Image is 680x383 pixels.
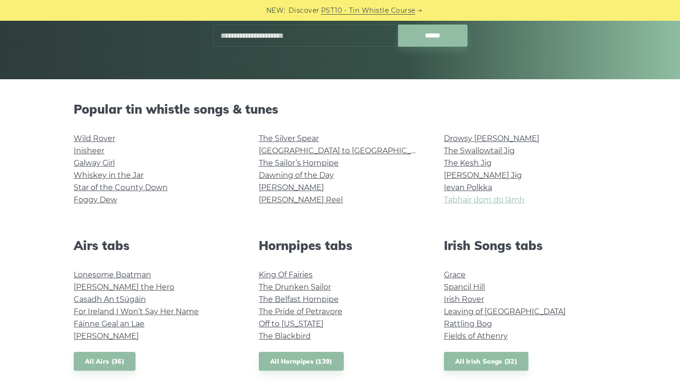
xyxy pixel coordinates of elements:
a: [PERSON_NAME] [74,332,139,341]
a: Ievan Polkka [444,183,492,192]
a: All Airs (36) [74,352,136,371]
a: Tabhair dom do lámh [444,195,525,204]
a: Inisheer [74,146,104,155]
a: Irish Rover [444,295,484,304]
a: Foggy Dew [74,195,117,204]
a: King Of Fairies [259,270,313,279]
a: [PERSON_NAME] [259,183,324,192]
a: The Drunken Sailor [259,283,331,291]
h2: Airs tabs [74,238,236,253]
h2: Popular tin whistle songs & tunes [74,102,606,117]
a: Fáinne Geal an Lae [74,319,144,328]
a: The Sailor’s Hornpipe [259,158,339,167]
a: The Kesh Jig [444,158,492,167]
a: Whiskey in the Jar [74,171,144,180]
a: Fields of Athenry [444,332,508,341]
a: Spancil Hill [444,283,485,291]
a: Wild Rover [74,134,115,143]
a: The Swallowtail Jig [444,146,515,155]
a: Off to [US_STATE] [259,319,323,328]
a: Drowsy [PERSON_NAME] [444,134,539,143]
h2: Irish Songs tabs [444,238,606,253]
a: All Hornpipes (139) [259,352,344,371]
a: Lonesome Boatman [74,270,151,279]
h2: Hornpipes tabs [259,238,421,253]
a: Leaving of [GEOGRAPHIC_DATA] [444,307,566,316]
a: [GEOGRAPHIC_DATA] to [GEOGRAPHIC_DATA] [259,146,433,155]
span: NEW: [266,5,286,16]
a: PST10 - Tin Whistle Course [321,5,416,16]
a: The Blackbird [259,332,311,341]
a: Grace [444,270,466,279]
a: Casadh An tSúgáin [74,295,146,304]
a: [PERSON_NAME] Reel [259,195,343,204]
a: Galway Girl [74,158,115,167]
a: The Silver Spear [259,134,319,143]
a: [PERSON_NAME] Jig [444,171,522,180]
a: The Pride of Petravore [259,307,342,316]
a: [PERSON_NAME] the Hero [74,283,174,291]
a: The Belfast Hornpipe [259,295,339,304]
a: Star of the County Down [74,183,168,192]
span: Discover [289,5,320,16]
a: All Irish Songs (32) [444,352,528,371]
a: Rattling Bog [444,319,492,328]
a: Dawning of the Day [259,171,334,180]
a: For Ireland I Won’t Say Her Name [74,307,199,316]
